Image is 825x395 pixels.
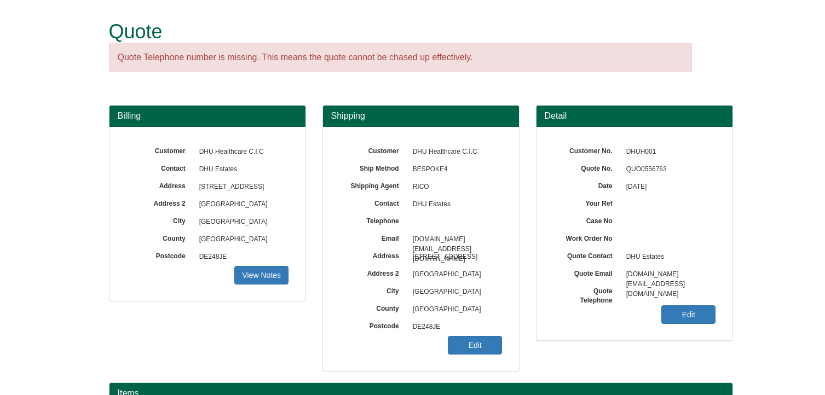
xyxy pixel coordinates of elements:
[339,143,407,156] label: Customer
[407,196,503,213] span: DHU Estates
[126,231,194,243] label: County
[553,196,621,208] label: Your Ref
[553,283,621,305] label: Quote Telephone
[448,336,502,355] a: Edit
[621,161,716,178] span: QUO0556763
[553,266,621,278] label: Quote Email
[407,301,503,318] span: [GEOGRAPHIC_DATA]
[194,213,289,231] span: [GEOGRAPHIC_DATA]
[339,283,407,296] label: City
[194,161,289,178] span: DHU Estates
[339,301,407,313] label: County
[407,178,503,196] span: RICO
[553,161,621,173] label: Quote No.
[553,143,621,156] label: Customer No.
[234,266,289,284] a: View Notes
[339,161,407,173] label: Ship Method
[407,318,503,336] span: DE248JE
[194,231,289,248] span: [GEOGRAPHIC_DATA]
[339,248,407,261] label: Address
[194,143,289,161] span: DHU Healthcare C.I.C
[621,143,716,161] span: DHUH001
[339,178,407,191] label: Shipping Agent
[331,111,511,121] h3: Shipping
[126,213,194,226] label: City
[553,231,621,243] label: Work Order No
[407,143,503,161] span: DHU Healthcare C.I.C
[339,213,407,226] label: Telephone
[407,283,503,301] span: [GEOGRAPHIC_DATA]
[339,318,407,331] label: Postcode
[407,161,503,178] span: BESPOKE4
[553,178,621,191] label: Date
[194,196,289,213] span: [GEOGRAPHIC_DATA]
[194,248,289,266] span: DE248JE
[339,266,407,278] label: Address 2
[109,21,692,43] h1: Quote
[621,178,716,196] span: [DATE]
[661,305,716,324] a: Edit
[109,43,692,73] div: Quote Telephone number is missing. This means the quote cannot be chased up effectively.
[553,213,621,226] label: Case No
[339,196,407,208] label: Contact
[126,161,194,173] label: Contact
[407,248,503,266] span: [STREET_ADDRESS]
[545,111,724,121] h3: Detail
[194,178,289,196] span: [STREET_ADDRESS]
[339,231,407,243] label: Email
[118,111,297,121] h3: Billing
[553,248,621,261] label: Quote Contact
[126,143,194,156] label: Customer
[126,196,194,208] label: Address 2
[126,248,194,261] label: Postcode
[621,266,716,283] span: [DOMAIN_NAME][EMAIL_ADDRESS][DOMAIN_NAME]
[126,178,194,191] label: Address
[621,248,716,266] span: DHU Estates
[407,266,503,283] span: [GEOGRAPHIC_DATA]
[407,231,503,248] span: [DOMAIN_NAME][EMAIL_ADDRESS][DOMAIN_NAME]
